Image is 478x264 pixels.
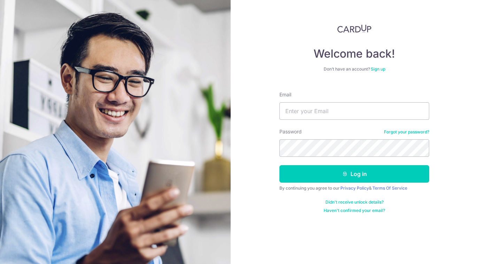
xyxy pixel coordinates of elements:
[279,91,291,98] label: Email
[371,66,385,72] a: Sign up
[337,24,371,33] img: CardUp Logo
[384,129,429,135] a: Forgot your password?
[279,165,429,183] button: Log in
[279,185,429,191] div: By continuing you agree to our &
[324,208,385,213] a: Haven't confirmed your email?
[340,185,369,191] a: Privacy Policy
[372,185,407,191] a: Terms Of Service
[279,66,429,72] div: Don’t have an account?
[279,47,429,61] h4: Welcome back!
[279,102,429,120] input: Enter your Email
[325,199,384,205] a: Didn't receive unlock details?
[279,128,302,135] label: Password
